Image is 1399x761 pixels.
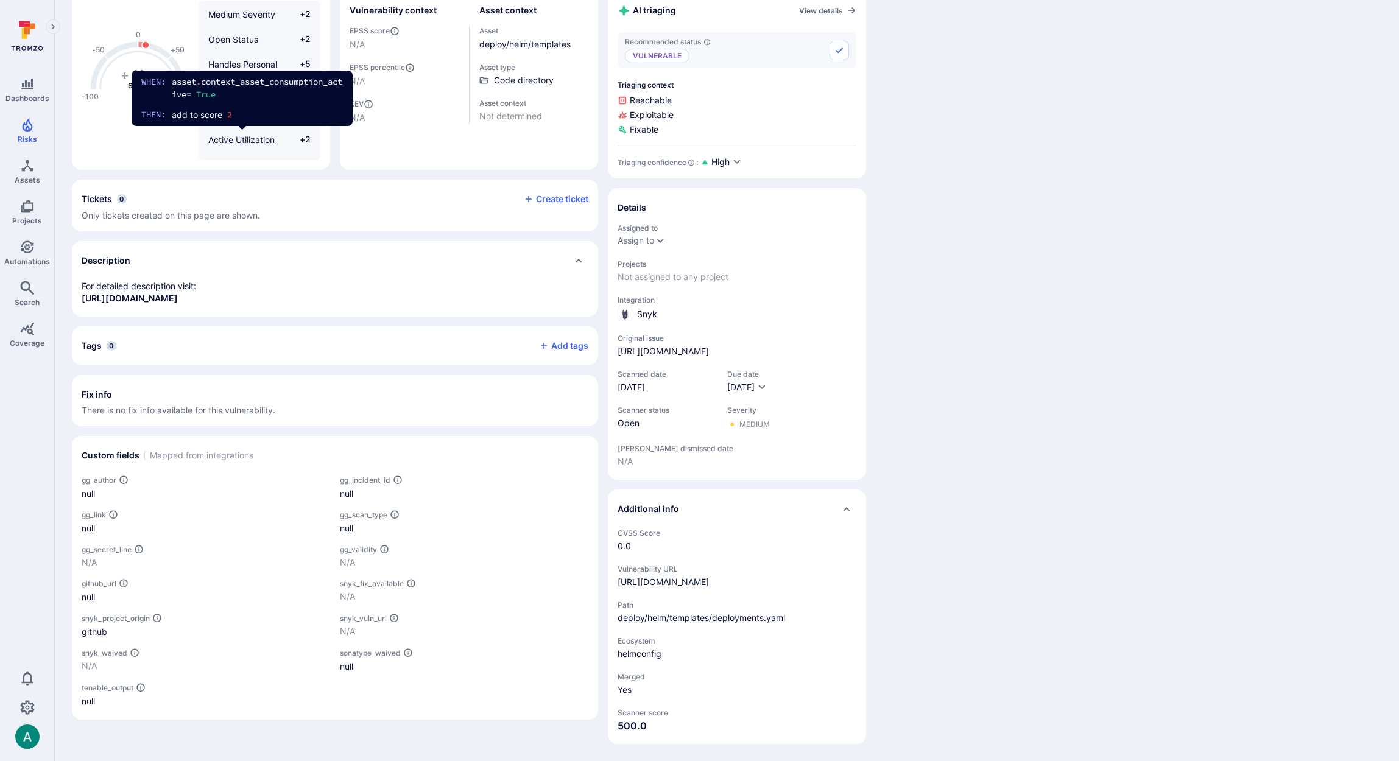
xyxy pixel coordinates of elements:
[618,109,856,121] span: Exploitable
[82,660,330,672] p: N/A
[82,388,112,401] h2: Fix info
[727,370,767,379] span: Due date
[82,210,260,220] span: Only tickets created on this page are shown.
[711,156,742,169] button: High
[72,180,598,231] div: Collapse
[12,216,42,225] span: Projects
[618,612,856,624] span: deploy/helm/templates/deployments.yaml
[350,26,459,36] span: EPSS score
[128,81,149,90] text: Score
[117,194,127,204] span: 0
[703,38,711,46] svg: AI triaging agent's recommendation for vulnerability status
[171,45,185,54] text: +50
[82,614,150,623] span: snyk_project_origin
[107,341,116,351] span: 0
[608,489,866,744] section: additional info card
[350,99,459,109] span: KEV
[82,556,330,569] p: N/A
[618,370,715,379] span: Scanned date
[82,340,102,352] h2: Tags
[141,108,172,121] label: Then:
[618,684,856,696] span: Yes
[711,156,730,168] span: High
[618,202,646,214] h2: Details
[49,22,57,32] i: Expand navigation menu
[830,41,849,60] button: Accept recommended status
[618,259,856,268] span: Projects
[340,614,387,623] span: snyk_vuln_url
[5,94,49,103] span: Dashboards
[340,510,387,519] span: gg_scan_type
[350,63,459,72] span: EPSS percentile
[18,135,37,144] span: Risks
[82,487,330,500] div: null
[618,345,709,357] a: [URL][DOMAIN_NAME]
[479,99,589,108] span: Asset context
[618,271,856,283] span: Not assigned to any project
[655,236,665,245] button: Expand dropdown
[340,660,588,673] div: null
[82,254,130,267] h2: Description
[340,487,588,500] div: null
[72,241,598,280] div: Collapse description
[625,49,689,63] p: Vulnerable
[208,34,258,44] span: Open Status
[72,436,598,720] section: custom fields card
[340,475,390,485] span: gg_incident_id
[72,375,598,426] section: fix info card
[618,648,856,660] span: helmconfig
[141,75,172,88] label: When:
[208,9,275,19] span: Medium Severity
[340,648,401,658] span: sonatype_waived
[618,636,856,645] span: Ecosystem
[15,175,40,184] span: Assets
[340,545,377,554] span: gg_validity
[287,33,311,46] span: +2
[618,455,856,468] span: N/A
[132,68,144,82] tspan: 11
[150,449,253,461] span: Mapped from integrations
[15,724,40,749] div: Arjan Dehar
[92,45,105,54] text: -50
[82,475,116,485] span: gg_author
[82,648,127,658] span: snyk_waived
[618,158,698,167] div: Triaging confidence :
[727,405,770,415] span: Severity
[82,522,330,535] div: null
[82,579,116,588] span: github_url
[727,370,767,393] div: Due date field
[524,194,588,205] button: Create ticket
[72,326,598,365] div: Collapse tags
[287,8,311,21] span: +2
[608,489,866,528] div: Collapse
[82,404,588,416] span: There is no fix info available for this vulnerability.
[618,223,856,233] span: Assigned to
[479,39,571,49] a: deploy/helm/templates
[287,133,311,146] span: +2
[618,576,709,588] div: [URL][DOMAIN_NAME]
[10,338,44,348] span: Coverage
[350,75,459,87] span: N/A
[82,695,330,707] div: null
[136,30,141,39] text: 0
[4,257,50,266] span: Automations
[608,188,866,480] section: details card
[618,444,856,453] span: [PERSON_NAME] dismissed date
[618,708,856,717] span: Scanner score
[479,4,537,16] h2: Asset context
[82,449,139,461] h2: Custom fields
[82,591,330,603] div: null
[618,503,679,515] h2: Additional info
[350,38,459,51] span: N/A
[618,405,715,415] span: Scanner status
[82,280,588,304] p: For detailed description visit:
[82,625,330,638] div: github
[287,58,311,83] span: +5
[82,293,178,303] a: [URL][DOMAIN_NAME]
[114,68,163,91] g: The vulnerability score is based on the parameters defined in the settings
[82,683,133,692] span: tenable_output
[688,159,695,166] svg: AI Triaging Agent self-evaluates the confidence behind recommended status based on the depth and ...
[618,672,856,681] span: Merged
[618,600,856,609] span: Path
[340,556,588,569] p: N/A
